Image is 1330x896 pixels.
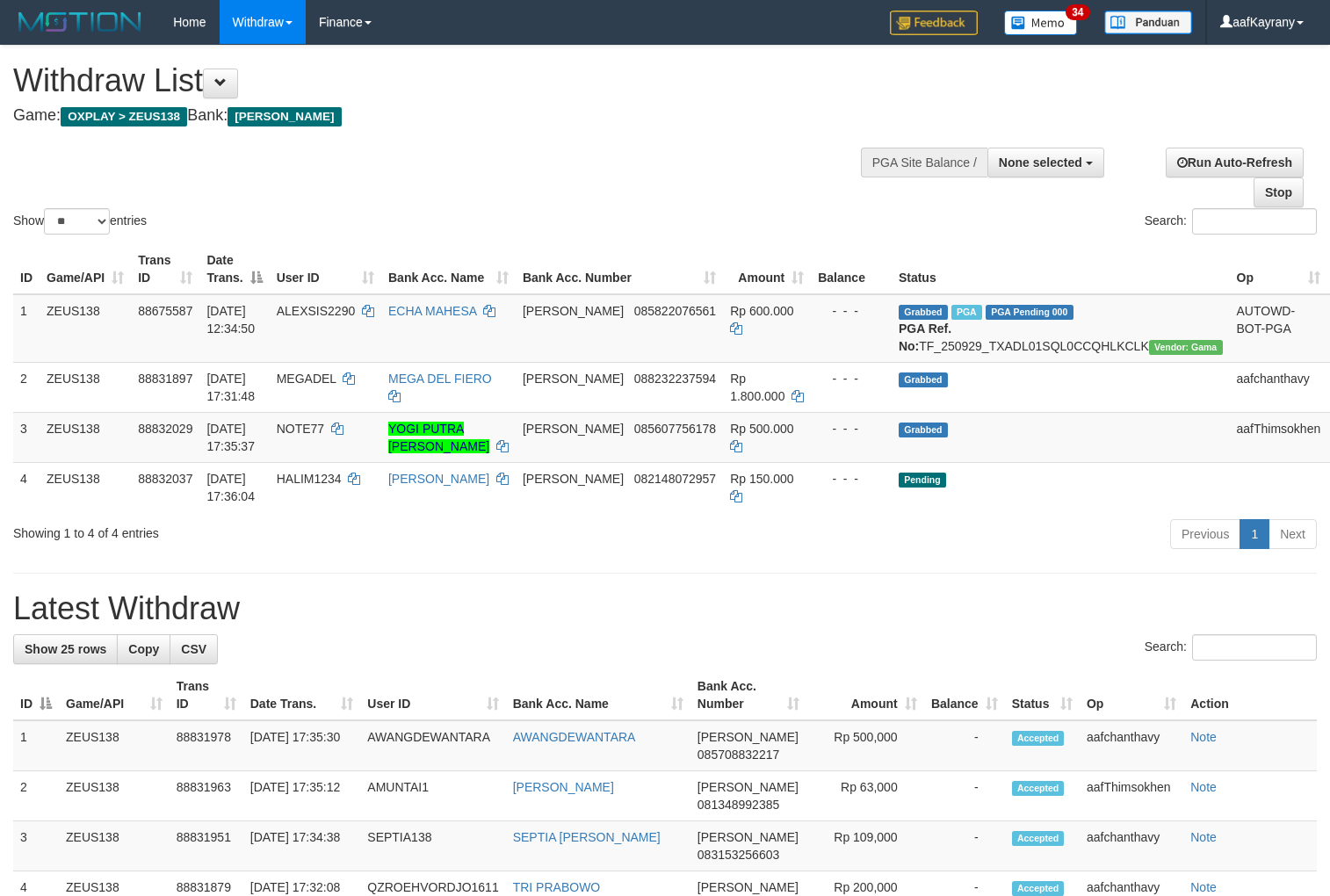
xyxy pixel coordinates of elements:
td: 2 [13,771,59,821]
th: Balance [811,244,892,294]
h1: Latest Withdraw [13,591,1317,626]
span: Copy [128,642,159,656]
td: 2 [13,362,40,412]
a: Next [1269,519,1317,549]
span: NOTE77 [277,422,324,436]
td: [DATE] 17:35:12 [243,771,361,821]
span: Rp 600.000 [730,304,793,318]
a: TRI PRABOWO [513,880,601,894]
span: Pending [899,473,946,488]
td: aafThimsokhen [1230,412,1328,462]
td: ZEUS138 [40,462,131,512]
span: Rp 150.000 [730,472,793,486]
img: Feedback.jpg [890,11,978,35]
td: 1 [13,720,59,771]
label: Search: [1145,208,1317,235]
span: 88832029 [138,422,192,436]
button: None selected [987,148,1104,177]
td: AUTOWD-BOT-PGA [1230,294,1328,363]
td: ZEUS138 [59,821,170,871]
span: Accepted [1012,881,1065,896]
span: Rp 1.800.000 [730,372,784,403]
a: [PERSON_NAME] [388,472,489,486]
td: ZEUS138 [40,294,131,363]
th: Status [892,244,1230,294]
a: Run Auto-Refresh [1166,148,1304,177]
th: Game/API: activate to sort column ascending [40,244,131,294]
th: User ID: activate to sort column ascending [360,670,505,720]
th: Trans ID: activate to sort column ascending [131,244,199,294]
b: PGA Ref. No: [899,322,951,353]
td: ZEUS138 [59,771,170,821]
span: Accepted [1012,781,1065,796]
span: [PERSON_NAME] [523,422,624,436]
th: Bank Acc. Name: activate to sort column ascending [506,670,690,720]
div: - - - [818,370,885,387]
a: Previous [1170,519,1240,549]
th: Bank Acc. Number: activate to sort column ascending [516,244,723,294]
th: Amount: activate to sort column ascending [806,670,924,720]
span: [PERSON_NAME] [523,372,624,386]
div: - - - [818,470,885,488]
span: CSV [181,642,206,656]
span: None selected [999,155,1082,170]
td: 3 [13,412,40,462]
th: User ID: activate to sort column ascending [270,244,381,294]
span: [DATE] 17:35:37 [206,422,255,453]
td: AWANGDEWANTARA [360,720,505,771]
th: Date Trans.: activate to sort column ascending [243,670,361,720]
span: Copy 083153256603 to clipboard [698,848,779,862]
span: Grabbed [899,372,948,387]
span: 88831897 [138,372,192,386]
a: ECHA MAHESA [388,304,476,318]
td: - [924,771,1005,821]
span: [DATE] 12:34:50 [206,304,255,336]
th: Op: activate to sort column ascending [1230,244,1328,294]
td: 88831951 [170,821,243,871]
span: Rp 500.000 [730,422,793,436]
a: [PERSON_NAME] [513,780,614,794]
span: Copy 085708832217 to clipboard [698,748,779,762]
img: MOTION_logo.png [13,9,147,35]
td: 3 [13,821,59,871]
td: aafchanthavy [1080,720,1183,771]
td: aafchanthavy [1230,362,1328,412]
span: Copy 085822076561 to clipboard [634,304,716,318]
a: SEPTIA [PERSON_NAME] [513,830,661,844]
span: 34 [1066,4,1089,20]
a: Show 25 rows [13,634,118,664]
td: ZEUS138 [40,362,131,412]
span: Copy 081348992385 to clipboard [698,798,779,812]
span: Copy 085607756178 to clipboard [634,422,716,436]
td: [DATE] 17:35:30 [243,720,361,771]
a: YOGI PUTRA [PERSON_NAME] [388,422,489,453]
th: Date Trans.: activate to sort column descending [199,244,269,294]
label: Show entries [13,208,147,235]
img: panduan.png [1104,11,1192,34]
div: Showing 1 to 4 of 4 entries [13,517,541,542]
span: [PERSON_NAME] [698,880,799,894]
a: Note [1190,780,1217,794]
th: Action [1183,670,1317,720]
div: - - - [818,302,885,320]
th: Bank Acc. Name: activate to sort column ascending [381,244,516,294]
span: Vendor URL: https://trx31.1velocity.biz [1149,340,1223,355]
td: aafchanthavy [1080,821,1183,871]
td: 1 [13,294,40,363]
td: ZEUS138 [40,412,131,462]
a: 1 [1240,519,1269,549]
h4: Game: Bank: [13,107,869,125]
select: Showentries [44,208,110,235]
td: Rp 63,000 [806,771,924,821]
th: Bank Acc. Number: activate to sort column ascending [690,670,806,720]
th: Status: activate to sort column ascending [1005,670,1080,720]
span: [DATE] 17:31:48 [206,372,255,403]
td: AMUNTAI1 [360,771,505,821]
td: 88831978 [170,720,243,771]
label: Search: [1145,634,1317,661]
span: PGA Pending [986,305,1073,320]
span: 88675587 [138,304,192,318]
span: [PERSON_NAME] [523,304,624,318]
span: Copy 082148072957 to clipboard [634,472,716,486]
span: Marked by aafpengsreynich [951,305,982,320]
